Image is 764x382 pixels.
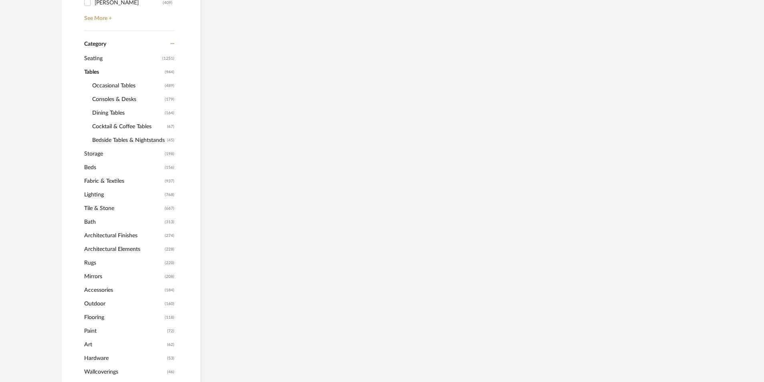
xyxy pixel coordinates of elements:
[84,283,163,297] span: Accessories
[84,297,163,311] span: Outdoor
[84,52,160,65] span: Seating
[84,256,163,270] span: Rugs
[84,41,106,48] span: Category
[167,352,174,365] span: (53)
[167,134,174,147] span: (45)
[165,66,174,79] span: (944)
[165,148,174,160] span: (198)
[84,202,163,215] span: Tile & Stone
[84,352,165,365] span: Hardware
[165,188,174,201] span: (768)
[165,107,174,119] span: (164)
[92,133,165,147] span: Bedside Tables & Nightstands
[84,188,163,202] span: Lighting
[167,325,174,338] span: (72)
[92,106,163,120] span: Dining Tables
[162,52,174,65] span: (1251)
[165,202,174,215] span: (667)
[84,243,163,256] span: Architectural Elements
[84,311,163,324] span: Flooring
[84,174,163,188] span: Fabric & Textiles
[165,93,174,106] span: (179)
[165,216,174,228] span: (313)
[82,9,174,22] a: See More +
[165,243,174,256] span: (228)
[165,297,174,310] span: (160)
[165,161,174,174] span: (156)
[167,366,174,378] span: (46)
[92,120,165,133] span: Cocktail & Coffee Tables
[167,120,174,133] span: (67)
[84,365,165,379] span: Wallcoverings
[84,229,163,243] span: Architectural Finishes
[84,215,163,229] span: Bath
[165,79,174,92] span: (489)
[165,311,174,324] span: (118)
[92,93,163,106] span: Consoles & Desks
[84,147,163,161] span: Storage
[165,257,174,269] span: (220)
[92,79,163,93] span: Occasional Tables
[84,270,163,283] span: Mirrors
[165,175,174,188] span: (937)
[84,65,163,79] span: Tables
[165,270,174,283] span: (208)
[165,284,174,297] span: (184)
[167,338,174,351] span: (62)
[84,161,163,174] span: Beds
[84,324,165,338] span: Paint
[84,338,165,352] span: Art
[165,229,174,242] span: (274)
